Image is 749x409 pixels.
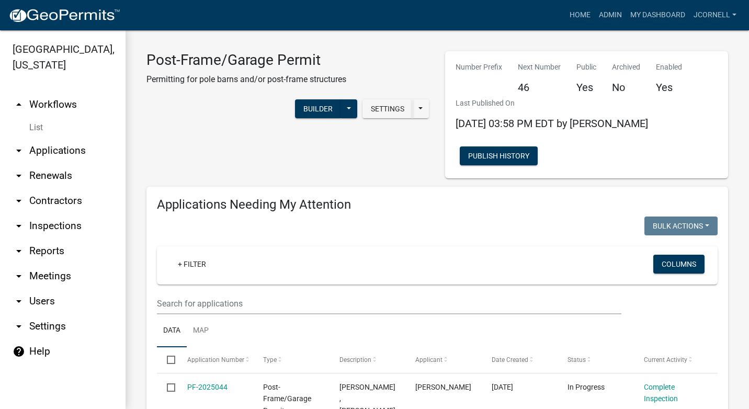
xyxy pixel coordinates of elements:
[518,62,561,73] p: Next Number
[568,356,586,363] span: Status
[157,314,187,348] a: Data
[568,383,605,391] span: In Progress
[13,320,25,333] i: arrow_drop_down
[558,347,634,372] datatable-header-cell: Status
[460,146,538,165] button: Publish History
[177,347,253,372] datatable-header-cell: Application Number
[13,270,25,282] i: arrow_drop_down
[595,5,626,25] a: Admin
[492,383,513,391] span: 10/07/2025
[13,144,25,157] i: arrow_drop_down
[644,217,718,235] button: Bulk Actions
[295,99,341,118] button: Builder
[13,295,25,308] i: arrow_drop_down
[576,81,596,94] h5: Yes
[157,347,177,372] datatable-header-cell: Select
[329,347,405,372] datatable-header-cell: Description
[362,99,413,118] button: Settings
[644,356,687,363] span: Current Activity
[644,383,678,403] a: Complete Inspection
[263,356,277,363] span: Type
[633,347,710,372] datatable-header-cell: Current Activity
[157,293,621,314] input: Search for applications
[626,5,689,25] a: My Dashboard
[656,62,682,73] p: Enabled
[481,347,558,372] datatable-header-cell: Date Created
[518,81,561,94] h5: 46
[612,81,640,94] h5: No
[492,356,528,363] span: Date Created
[13,245,25,257] i: arrow_drop_down
[13,195,25,207] i: arrow_drop_down
[456,62,502,73] p: Number Prefix
[146,73,346,86] p: Permitting for pole barns and/or post-frame structures
[689,5,741,25] a: jcornell
[13,345,25,358] i: help
[456,98,648,109] p: Last Published On
[187,314,215,348] a: Map
[415,383,471,391] span: OMAR PEREZ
[146,51,346,69] h3: Post-Frame/Garage Permit
[656,81,682,94] h5: Yes
[13,220,25,232] i: arrow_drop_down
[612,62,640,73] p: Archived
[456,117,648,130] span: [DATE] 03:58 PM EDT by [PERSON_NAME]
[13,169,25,182] i: arrow_drop_down
[13,98,25,111] i: arrow_drop_up
[415,356,442,363] span: Applicant
[169,255,214,274] a: + Filter
[339,356,371,363] span: Description
[460,153,538,161] wm-modal-confirm: Workflow Publish History
[405,347,482,372] datatable-header-cell: Applicant
[653,255,705,274] button: Columns
[187,383,228,391] a: PF-2025044
[253,347,330,372] datatable-header-cell: Type
[565,5,595,25] a: Home
[576,62,596,73] p: Public
[187,356,244,363] span: Application Number
[157,197,718,212] h4: Applications Needing My Attention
